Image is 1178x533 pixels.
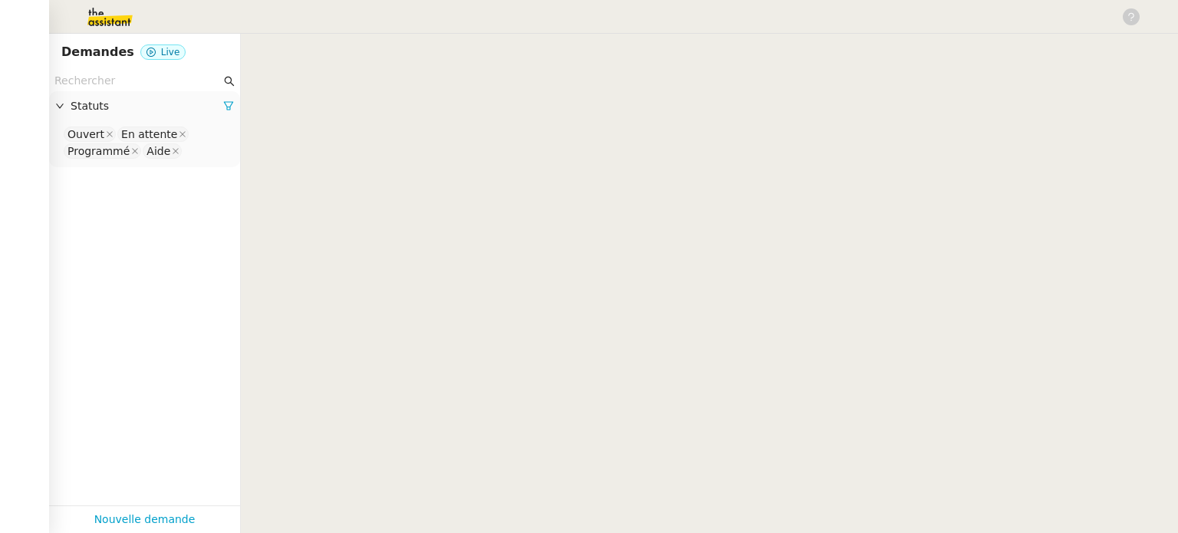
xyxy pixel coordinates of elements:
[121,127,177,141] div: En attente
[117,127,189,142] nz-select-item: En attente
[71,97,223,115] span: Statuts
[143,143,182,159] nz-select-item: Aide
[54,72,221,90] input: Rechercher
[64,143,141,159] nz-select-item: Programmé
[61,41,134,63] nz-page-header-title: Demandes
[94,511,196,528] a: Nouvelle demande
[146,144,170,158] div: Aide
[67,144,130,158] div: Programmé
[161,47,180,58] span: Live
[67,127,104,141] div: Ouvert
[49,91,240,121] div: Statuts
[64,127,116,142] nz-select-item: Ouvert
